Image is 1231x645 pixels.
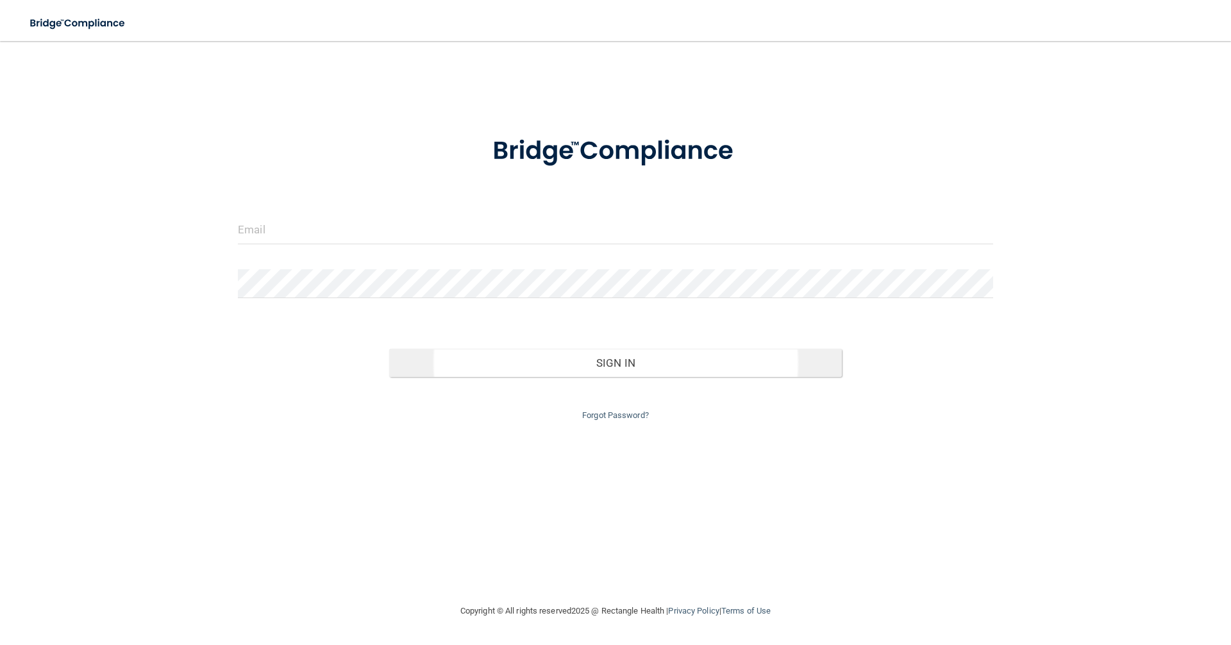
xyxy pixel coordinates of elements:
img: bridge_compliance_login_screen.278c3ca4.svg [466,118,765,185]
a: Forgot Password? [582,410,649,420]
input: Email [238,215,993,244]
a: Terms of Use [721,606,771,616]
img: bridge_compliance_login_screen.278c3ca4.svg [19,10,137,37]
iframe: Drift Widget Chat Controller [1009,554,1216,605]
button: Sign In [389,349,842,377]
div: Copyright © All rights reserved 2025 @ Rectangle Health | | [381,591,850,632]
a: Privacy Policy [668,606,719,616]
